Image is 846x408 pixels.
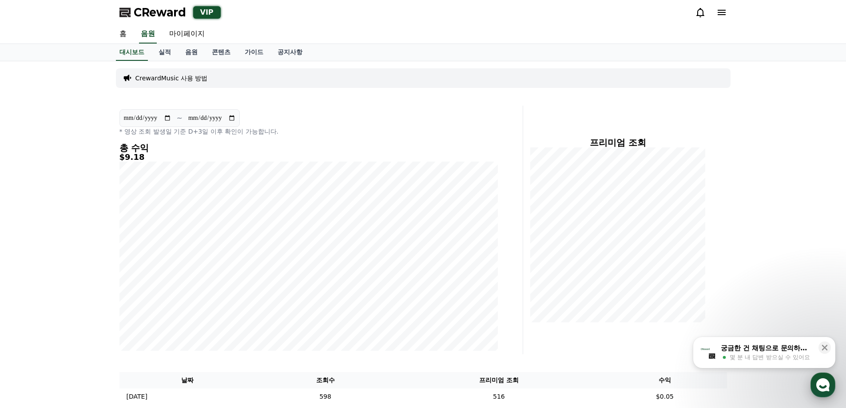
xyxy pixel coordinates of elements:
[135,74,208,83] a: CrewardMusic 사용 방법
[395,388,603,405] td: 516
[119,127,498,136] p: * 영상 조회 발생일 기준 D+3일 이후 확인이 가능합니다.
[177,113,183,123] p: ~
[3,281,59,304] a: 홈
[137,295,148,302] span: 설정
[116,44,148,61] a: 대시보드
[530,138,706,147] h4: 프리미엄 조회
[603,388,727,405] td: $0.05
[119,372,256,388] th: 날짜
[256,372,395,388] th: 조회수
[270,44,310,61] a: 공지사항
[238,44,270,61] a: 가이드
[119,153,498,162] h5: $9.18
[115,281,171,304] a: 설정
[162,25,212,44] a: 마이페이지
[139,25,157,44] a: 음원
[112,25,134,44] a: 홈
[28,295,33,302] span: 홈
[151,44,178,61] a: 실적
[81,295,92,302] span: 대화
[395,372,603,388] th: 프리미엄 조회
[59,281,115,304] a: 대화
[119,143,498,153] h4: 총 수익
[178,44,205,61] a: 음원
[603,372,727,388] th: 수익
[127,392,147,401] p: [DATE]
[193,6,221,19] div: VIP
[256,388,395,405] td: 598
[134,5,186,20] span: CReward
[205,44,238,61] a: 콘텐츠
[119,5,186,20] a: CReward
